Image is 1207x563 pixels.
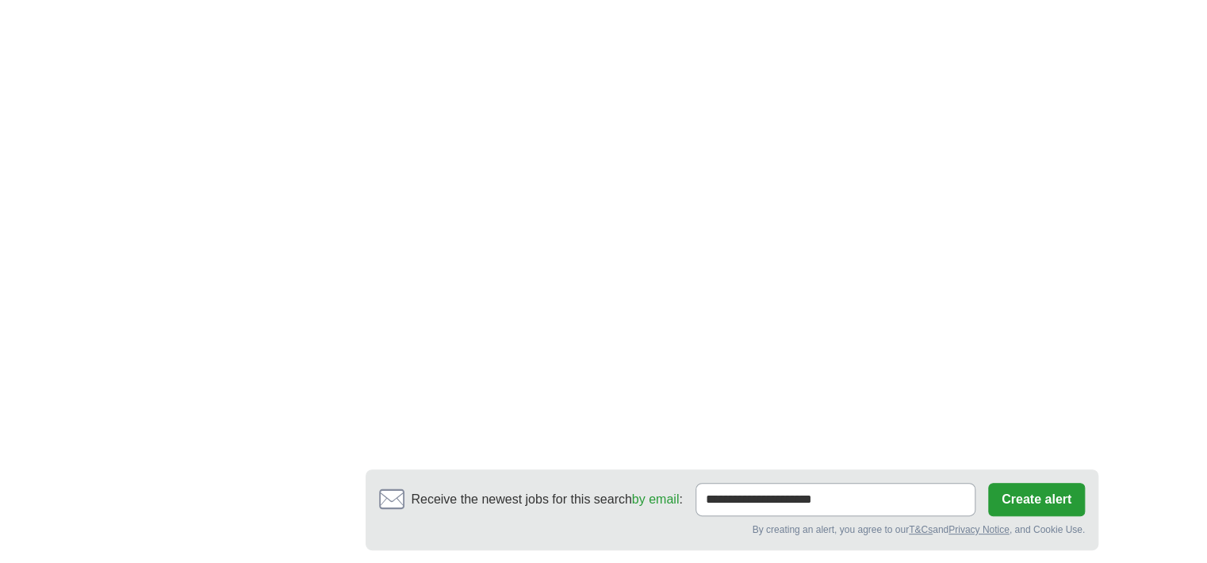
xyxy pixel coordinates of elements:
[988,483,1085,516] button: Create alert
[632,492,680,506] a: by email
[948,524,1010,535] a: Privacy Notice
[379,523,1085,537] div: By creating an alert, you agree to our and , and Cookie Use.
[411,490,682,509] span: Receive the newest jobs for this search :
[909,524,933,535] a: T&Cs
